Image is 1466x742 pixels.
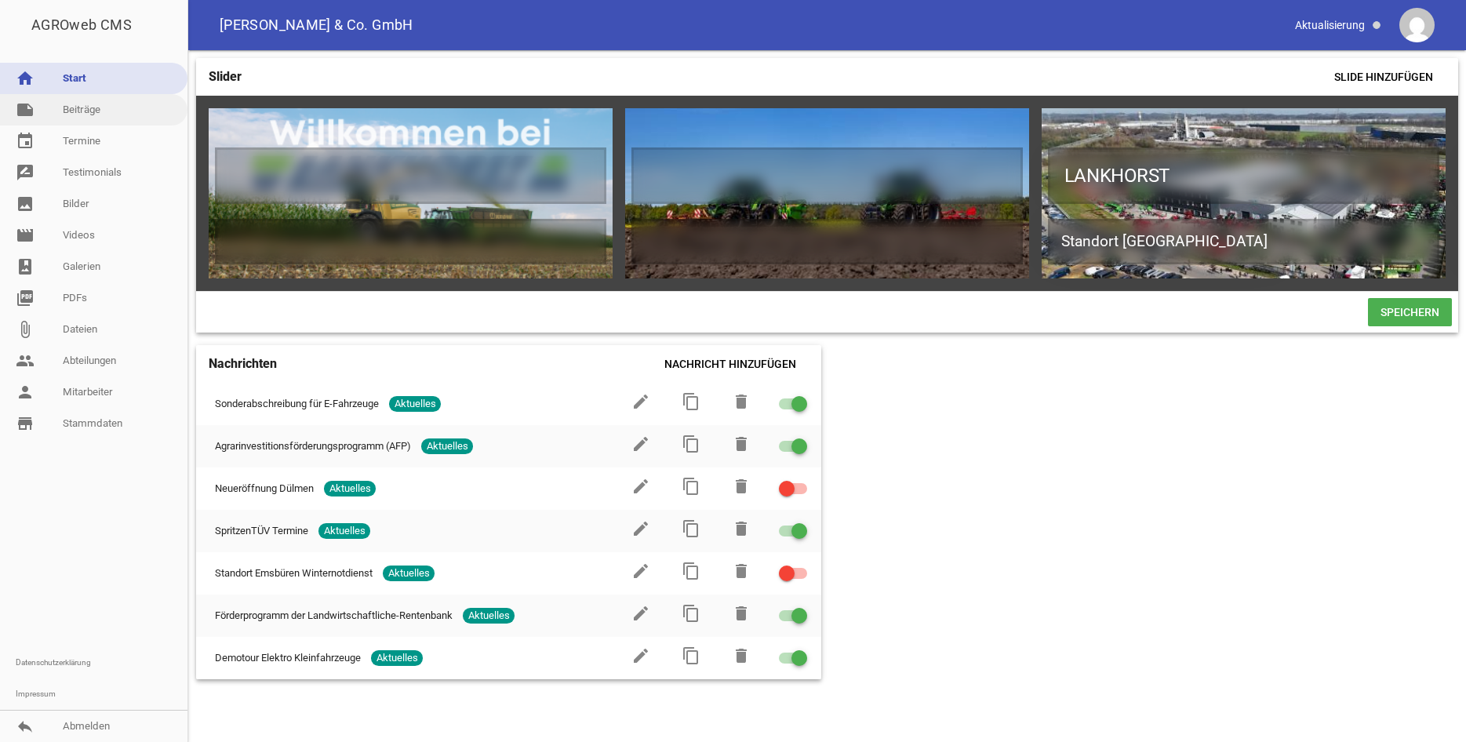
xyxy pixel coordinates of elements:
h1: LANKHORST [1048,147,1439,204]
i: delete [732,435,751,453]
span: Aktuelles [383,566,435,581]
span: Agrarinvestitionsförderungsprogramm (AFP) [215,438,411,454]
i: edit [631,519,650,538]
i: delete [732,604,751,623]
span: SpritzenTÜV Termine [215,523,308,539]
i: edit [631,562,650,580]
i: edit [631,392,650,411]
span: [PERSON_NAME] & Co. GmbH [220,18,413,32]
i: delete [732,519,751,538]
span: Nachricht hinzufügen [652,350,809,378]
a: edit [631,529,650,540]
a: edit [631,656,650,667]
span: Neueröffnung Dülmen [215,481,314,496]
i: delete [732,646,751,665]
a: edit [631,571,650,583]
i: rate_review [16,163,35,182]
span: Slide hinzufügen [1322,63,1446,91]
i: delete [732,392,751,411]
span: Aktuelles [421,438,473,454]
i: content_copy [682,604,700,623]
i: content_copy [682,562,700,580]
i: movie [16,226,35,245]
span: Aktuelles [371,650,423,666]
i: content_copy [682,435,700,453]
a: edit [631,613,650,625]
i: store_mall_directory [16,414,35,433]
i: picture_as_pdf [16,289,35,307]
i: event [16,132,35,151]
i: edit [631,604,650,623]
i: content_copy [682,519,700,538]
span: Speichern [1368,298,1452,326]
a: edit [631,444,650,456]
h2: Standort [GEOGRAPHIC_DATA] [1048,219,1439,265]
i: home [16,69,35,88]
span: Aktuelles [318,523,370,539]
span: Demotour Elektro Kleinfahrzeuge [215,650,361,666]
i: content_copy [682,392,700,411]
h4: Slider [209,64,242,89]
i: person [16,383,35,402]
i: reply [16,717,35,736]
i: delete [732,477,751,496]
i: edit [631,477,650,496]
i: note [16,100,35,119]
i: photo_album [16,257,35,276]
a: edit [631,402,650,413]
span: Standort Emsbüren Winternotdienst [215,566,373,581]
span: Aktuelles [324,481,376,496]
i: image [16,195,35,213]
span: Aktuelles [463,608,515,624]
i: delete [732,562,751,580]
i: people [16,351,35,370]
i: edit [631,435,650,453]
span: Sonderabschreibung für E-Fahrzeuge [215,396,379,412]
h4: Nachrichten [209,351,277,376]
i: attach_file [16,320,35,339]
i: content_copy [682,646,700,665]
span: Förderprogramm der Landwirtschaftliche-Rentenbank [215,608,453,624]
a: edit [631,486,650,498]
span: Aktuelles [389,396,441,412]
i: content_copy [682,477,700,496]
i: edit [631,646,650,665]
